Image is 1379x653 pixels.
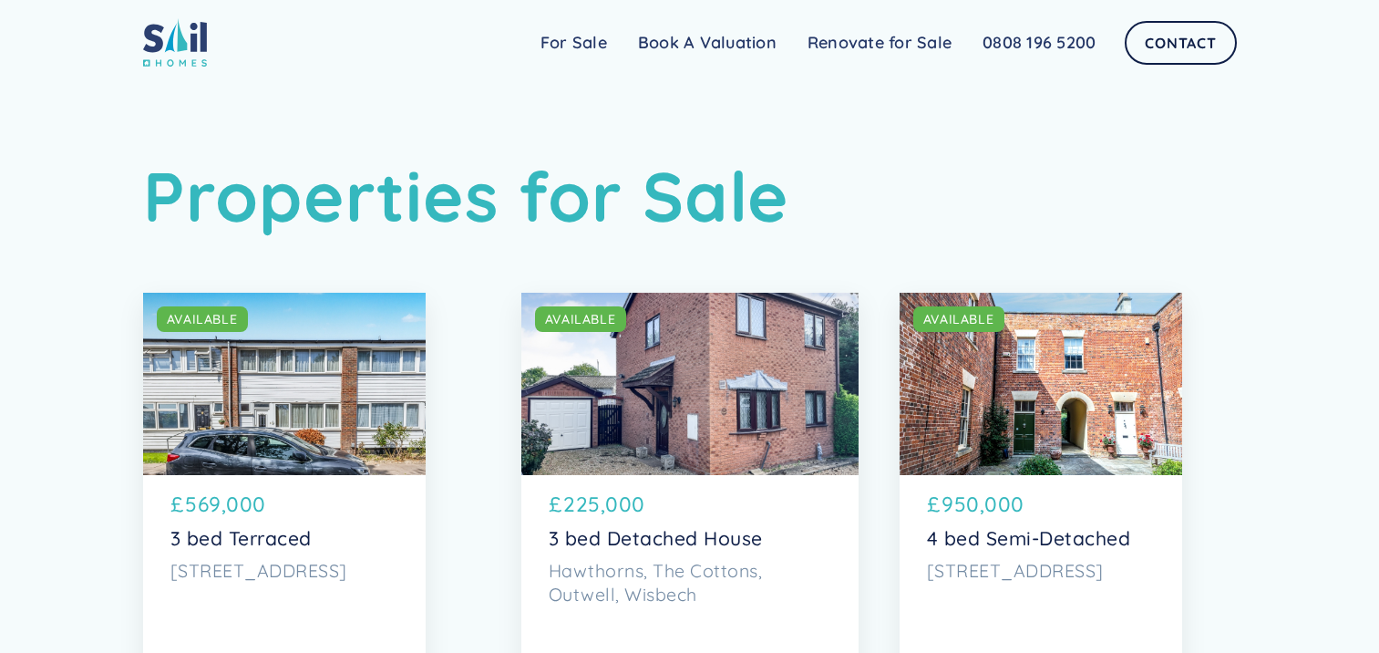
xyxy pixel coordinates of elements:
[942,489,1024,520] p: 950,000
[927,527,1155,550] p: 4 bed Semi-Detached
[170,559,398,583] p: [STREET_ADDRESS]
[1125,21,1236,65] a: Contact
[927,489,941,520] p: £
[143,18,207,67] img: sail home logo colored
[143,155,1237,238] h1: Properties for Sale
[549,559,831,606] p: Hawthorns, The Cottons, Outwell, Wisbech
[563,489,645,520] p: 225,000
[545,310,616,328] div: AVAILABLE
[170,489,184,520] p: £
[170,527,398,550] p: 3 bed Terraced
[967,25,1111,61] a: 0808 196 5200
[923,310,994,328] div: AVAILABLE
[792,25,967,61] a: Renovate for Sale
[167,310,238,328] div: AVAILABLE
[927,559,1155,583] p: [STREET_ADDRESS]
[549,527,831,550] p: 3 bed Detached House
[623,25,792,61] a: Book A Valuation
[185,489,266,520] p: 569,000
[549,489,562,520] p: £
[525,25,623,61] a: For Sale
